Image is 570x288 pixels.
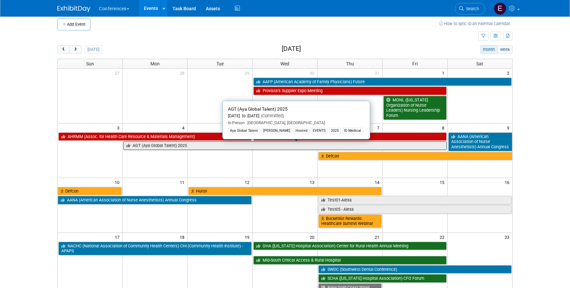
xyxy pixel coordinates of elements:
a: Test05 - Alexa [318,205,512,214]
span: 29 [244,69,252,77]
a: Search [455,3,485,15]
a: GHA ([US_STATE] Hospital Association) Center for Rural Health Annual Meeting [253,242,447,250]
div: Aya Global Talent [228,128,260,134]
button: week [497,45,513,54]
a: Mid-South Critical Access & Rural Hospital [253,256,447,265]
a: SWDC (Southwest Dental Conference) [318,265,512,274]
span: Fri [412,61,418,66]
div: [DATE] to [DATE] [228,113,364,119]
span: 20 [309,233,317,241]
span: 21 [374,233,382,241]
button: Add Event [57,18,90,30]
button: month [480,45,498,54]
span: Thu [346,61,354,66]
span: 16 [504,178,512,186]
a: Bucketlist Rewards: Healthcare Summit Webinar [318,214,382,228]
span: 12 [244,178,252,186]
a: AANA (American Association of Nurse Anesthetists) Annual Congress [448,132,512,151]
a: Defcon [58,187,122,196]
a: Test01-Alexa [318,196,512,204]
span: 28 [179,69,187,77]
img: ExhibitDay [57,6,90,12]
div: 2025 [329,128,341,134]
span: 31 [374,69,382,77]
span: 17 [114,233,122,241]
span: 11 [179,178,187,186]
img: Erin Anderson [494,2,506,15]
span: 2 [506,69,512,77]
span: (Committed) [259,113,284,118]
span: 30 [309,69,317,77]
span: 22 [439,233,447,241]
span: Tue [216,61,224,66]
a: Defcon [318,152,512,161]
span: 3 [116,124,122,132]
div: Hosted [294,128,309,134]
span: 27 [114,69,122,77]
a: AGT (Aya Global Talent) 2025 [123,141,446,150]
span: Sun [86,61,94,66]
span: AGT (Aya Global Talent) 2025 [228,106,288,112]
span: 18 [179,233,187,241]
button: [DATE] [85,45,102,54]
div: EVENTS [311,128,328,134]
span: 7 [376,124,382,132]
span: 10 [114,178,122,186]
a: AANA (American Association of Nurse Anesthetists) Annual Congress [58,196,252,204]
span: Search [464,6,479,11]
div: [PERSON_NAME] [261,128,292,134]
h2: [DATE] [282,45,301,53]
a: AAFP (American Academy of Family Physicians) Future [253,78,512,86]
a: AHRMM (Assoc. for Health Care Resource & Materials Management) [58,132,252,141]
div: ID Medical [342,128,363,134]
span: 23 [504,233,512,241]
a: How to sync to an external calendar... [439,21,513,26]
button: next [69,45,81,54]
span: 4 [181,124,187,132]
a: MONL ([US_STATE] Organization of Nurse Leaders) Nursing Leadership Forum [383,96,447,120]
span: 1 [441,69,447,77]
span: 19 [244,233,252,241]
button: prev [57,45,70,54]
span: 14 [374,178,382,186]
span: 9 [506,124,512,132]
span: Wed [280,61,289,66]
a: NACHC (National Association of Community Health Centers) CHI (Community Health Institute) - APAPS [58,242,252,255]
span: 8 [441,124,447,132]
span: 15 [439,178,447,186]
span: In-Person [228,121,245,125]
a: SCHA ([US_STATE] Hospital Association) CFO Forum [318,274,447,283]
span: Sat [476,61,483,66]
a: Huron [188,187,382,196]
span: [GEOGRAPHIC_DATA], [GEOGRAPHIC_DATA] [245,121,325,125]
a: Provista’s Supplier Expo Meeting [253,87,447,95]
span: Mon [150,61,160,66]
span: 13 [309,178,317,186]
